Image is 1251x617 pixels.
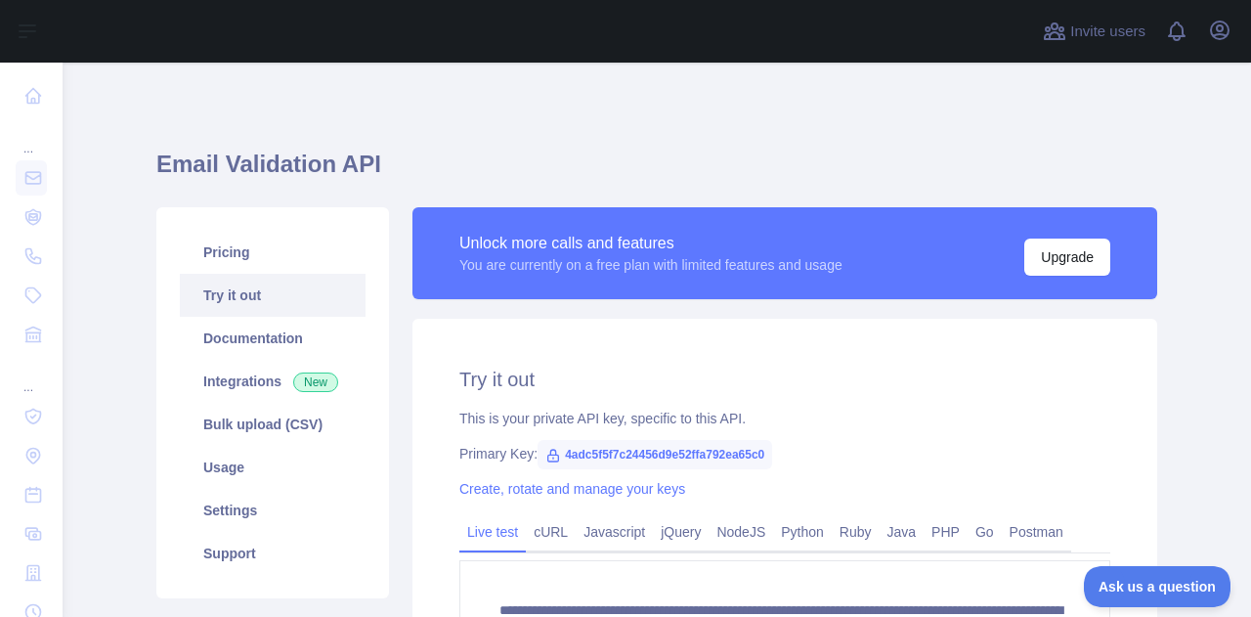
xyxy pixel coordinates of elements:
button: Upgrade [1024,239,1110,276]
a: Go [968,516,1002,548]
div: This is your private API key, specific to this API. [459,409,1110,428]
a: Support [180,532,366,575]
button: Invite users [1039,16,1149,47]
span: New [293,373,338,392]
div: Unlock more calls and features [459,232,842,255]
a: Usage [180,446,366,489]
a: Settings [180,489,366,532]
a: jQuery [653,516,709,548]
div: ... [16,356,47,395]
h2: Try it out [459,366,1110,393]
iframe: Toggle Customer Support [1084,566,1231,607]
span: Invite users [1070,21,1145,43]
a: Ruby [832,516,880,548]
a: Bulk upload (CSV) [180,403,366,446]
div: ... [16,117,47,156]
a: Pricing [180,231,366,274]
a: Live test [459,516,526,548]
a: Java [880,516,925,548]
a: Try it out [180,274,366,317]
span: 4adc5f5f7c24456d9e52ffa792ea65c0 [538,440,772,469]
a: Create, rotate and manage your keys [459,481,685,497]
a: NodeJS [709,516,773,548]
a: Postman [1002,516,1071,548]
div: You are currently on a free plan with limited features and usage [459,255,842,275]
h1: Email Validation API [156,149,1157,196]
a: PHP [924,516,968,548]
a: Documentation [180,317,366,360]
a: Python [773,516,832,548]
a: Javascript [576,516,653,548]
a: cURL [526,516,576,548]
a: Integrations New [180,360,366,403]
div: Primary Key: [459,444,1110,463]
